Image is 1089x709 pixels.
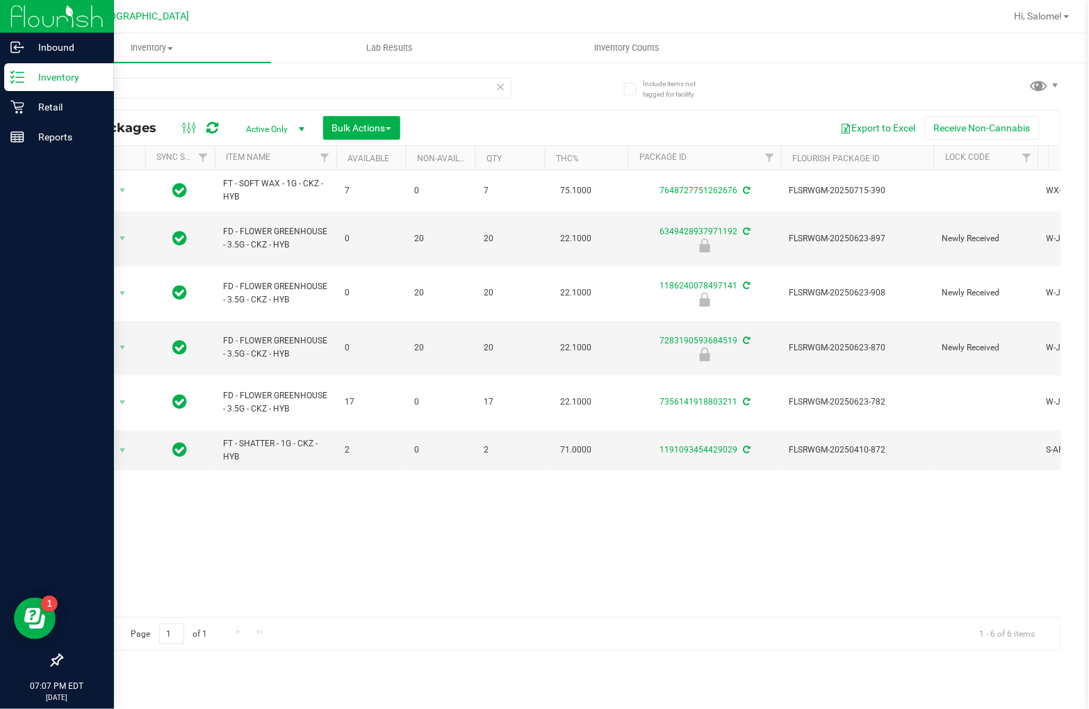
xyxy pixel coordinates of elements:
[345,341,398,354] span: 0
[192,146,215,170] a: Filter
[223,389,328,416] span: FD - FLOWER GREENHOUSE - 3.5G - CKZ - HYB
[414,341,467,354] span: 20
[223,334,328,361] span: FD - FLOWER GREENHOUSE - 3.5G - CKZ - HYB
[741,227,750,236] span: Sync from Compliance System
[159,624,184,645] input: 1
[347,42,432,54] span: Lab Results
[173,229,188,248] span: In Sync
[173,440,188,459] span: In Sync
[10,100,24,114] inline-svg: Retail
[639,152,687,162] a: Package ID
[486,154,502,163] a: Qty
[72,120,170,136] span: All Packages
[942,286,1030,300] span: Newly Received
[114,338,131,357] span: select
[660,397,737,407] a: 7356141918803211
[553,338,598,358] span: 22.1000
[347,154,389,163] a: Available
[925,116,1040,140] button: Receive Non-Cannabis
[323,116,400,140] button: Bulk Actions
[24,69,108,85] p: Inventory
[223,437,328,464] span: FT - SHATTER - 1G - CKZ - HYB
[789,286,926,300] span: FLSRWGM-20250623-908
[660,186,737,195] a: 7648727751262676
[484,286,537,300] span: 20
[223,177,328,204] span: FT - SOFT WAX - 1G - CKZ - HYB
[414,232,467,245] span: 20
[10,130,24,144] inline-svg: Reports
[789,396,926,409] span: FLSRWGM-20250623-782
[942,232,1030,245] span: Newly Received
[484,232,537,245] span: 20
[173,283,188,302] span: In Sync
[509,33,746,63] a: Inventory Counts
[660,281,737,291] a: 1186240078497141
[173,181,188,200] span: In Sync
[114,284,131,303] span: select
[345,184,398,197] span: 7
[575,42,678,54] span: Inventory Counts
[156,152,210,162] a: Sync Status
[969,624,1047,644] span: 1 - 6 of 6 items
[271,33,509,63] a: Lab Results
[24,99,108,115] p: Retail
[553,229,598,249] span: 22.1000
[626,238,783,252] div: Newly Received
[741,397,750,407] span: Sync from Compliance System
[6,692,108,703] p: [DATE]
[173,392,188,411] span: In Sync
[660,445,737,455] a: 1191093454429029
[414,443,467,457] span: 0
[223,280,328,307] span: FD - FLOWER GREENHOUSE - 3.5G - CKZ - HYB
[553,392,598,412] span: 22.1000
[553,283,598,303] span: 22.1000
[484,184,537,197] span: 7
[758,146,781,170] a: Filter
[945,152,990,162] a: Lock Code
[626,293,783,307] div: Newly Received
[484,341,537,354] span: 20
[553,181,598,201] span: 75.1000
[414,286,467,300] span: 20
[1015,146,1038,170] a: Filter
[345,396,398,409] span: 17
[484,443,537,457] span: 2
[95,10,190,22] span: [GEOGRAPHIC_DATA]
[414,184,467,197] span: 0
[417,154,479,163] a: Non-Available
[553,440,598,460] span: 71.0000
[114,393,131,412] span: select
[226,152,270,162] a: Item Name
[832,116,925,140] button: Export to Excel
[332,122,391,133] span: Bulk Actions
[10,70,24,84] inline-svg: Inventory
[741,336,750,345] span: Sync from Compliance System
[173,338,188,357] span: In Sync
[114,229,131,248] span: select
[792,154,880,163] a: Flourish Package ID
[114,181,131,200] span: select
[789,341,926,354] span: FLSRWGM-20250623-870
[41,596,58,612] iframe: Resource center unread badge
[119,624,219,645] span: Page of 1
[660,227,737,236] a: 6349428937971192
[660,336,737,345] a: 7283190593684519
[643,79,712,99] span: Include items not tagged for facility
[942,341,1030,354] span: Newly Received
[114,441,131,460] span: select
[345,443,398,457] span: 2
[556,154,579,163] a: THC%
[33,33,271,63] a: Inventory
[345,286,398,300] span: 0
[1015,10,1063,22] span: Hi, Salome!
[741,186,750,195] span: Sync from Compliance System
[24,39,108,56] p: Inbound
[741,445,750,455] span: Sync from Compliance System
[223,225,328,252] span: FD - FLOWER GREENHOUSE - 3.5G - CKZ - HYB
[61,78,512,99] input: Search Package ID, Item Name, SKU, Lot or Part Number...
[484,396,537,409] span: 17
[496,78,506,96] span: Clear
[414,396,467,409] span: 0
[789,232,926,245] span: FLSRWGM-20250623-897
